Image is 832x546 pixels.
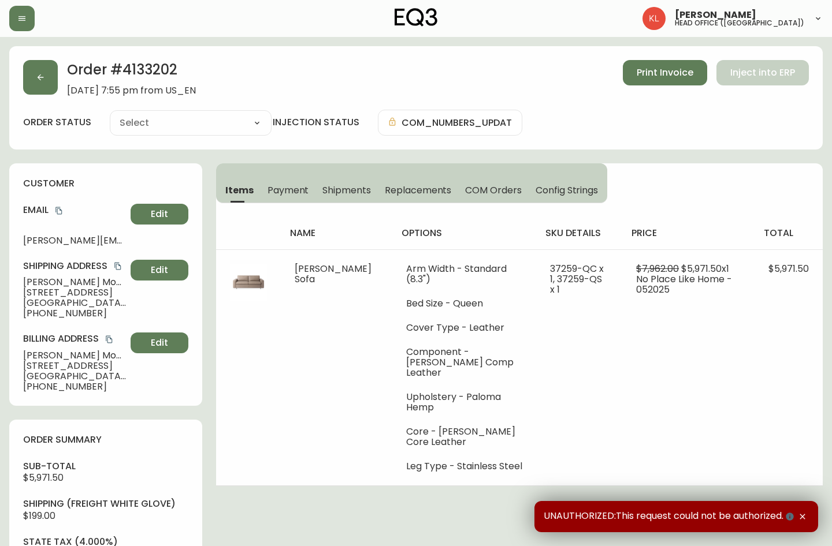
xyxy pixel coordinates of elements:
[623,60,707,85] button: Print Invoice
[406,323,522,333] li: Cover Type - Leather
[23,308,126,319] span: [PHONE_NUMBER]
[151,208,168,220] span: Edit
[53,205,65,216] button: copy
[131,260,188,281] button: Edit
[406,427,522,447] li: Core - [PERSON_NAME] Core Leather
[103,334,115,345] button: copy
[23,260,126,272] h4: Shipping Address
[675,10,756,20] span: [PERSON_NAME]
[67,60,196,85] h2: Order # 4133202
[385,184,451,196] span: Replacements
[764,227,814,240] h4: total
[536,184,598,196] span: Config Strings
[67,85,196,96] span: [DATE] 7:55 pm from US_EN
[23,204,126,216] h4: Email
[230,264,267,301] img: 3490a717-8711-41a0-8926-bca27dc1cdb0.jpg
[636,272,732,296] span: No Place Like Home - 052025
[295,262,372,286] span: [PERSON_NAME] Sofa
[642,7,666,30] img: 2c0c8aa7421344cf0398c7f872b772b5
[768,262,809,275] span: $5,971.50
[151,264,168,276] span: Edit
[131,332,188,353] button: Edit
[322,184,371,196] span: Shipments
[406,392,522,413] li: Upholstery - Paloma Hemp
[23,371,126,382] span: [GEOGRAPHIC_DATA] , NY , 11215 , US
[23,433,188,446] h4: order summary
[23,298,126,308] span: [GEOGRAPHIC_DATA] , NY , 11215 , US
[465,184,522,196] span: COM Orders
[23,177,188,190] h4: customer
[675,20,804,27] h5: head office ([GEOGRAPHIC_DATA])
[406,264,522,285] li: Arm Width - Standard (8.3")
[131,204,188,225] button: Edit
[402,227,527,240] h4: options
[151,336,168,349] span: Edit
[23,116,91,129] label: order status
[23,350,126,361] span: [PERSON_NAME] Monaghan
[23,235,126,246] span: [PERSON_NAME][EMAIL_ADDRESS][PERSON_NAME][DOMAIN_NAME]
[23,471,64,484] span: $5,971.50
[637,66,693,79] span: Print Invoice
[545,227,613,240] h4: sku details
[112,260,124,272] button: copy
[268,184,309,196] span: Payment
[23,287,126,298] span: [STREET_ADDRESS]
[636,262,679,275] span: $7,962.00
[550,262,604,296] span: 37259-QC x 1, 37259-QS x 1
[23,277,126,287] span: [PERSON_NAME] Monaghan
[395,8,437,27] img: logo
[632,227,745,240] h4: price
[406,298,522,309] li: Bed Size - Queen
[681,262,729,275] span: $5,971.50 x 1
[23,460,188,473] h4: sub-total
[406,461,522,472] li: Leg Type - Stainless Steel
[273,116,359,129] h4: injection status
[544,510,796,523] span: UNAUTHORIZED:This request could not be authorized.
[23,509,55,522] span: $199.00
[225,184,254,196] span: Items
[23,361,126,371] span: [STREET_ADDRESS]
[290,227,383,240] h4: name
[23,332,126,345] h4: Billing Address
[406,347,522,378] li: Component - [PERSON_NAME] Comp Leather
[23,382,126,392] span: [PHONE_NUMBER]
[23,498,188,510] h4: Shipping ( Freight White Glove )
